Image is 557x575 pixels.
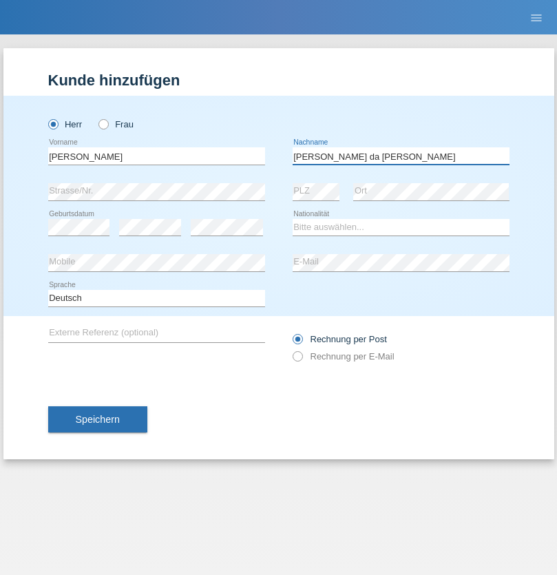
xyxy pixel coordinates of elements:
label: Rechnung per Post [293,334,387,344]
span: Speichern [76,414,120,425]
label: Herr [48,119,83,129]
input: Frau [98,119,107,128]
input: Rechnung per Post [293,334,302,351]
a: menu [523,13,550,21]
input: Herr [48,119,57,128]
button: Speichern [48,406,147,432]
h1: Kunde hinzufügen [48,72,509,89]
input: Rechnung per E-Mail [293,351,302,368]
label: Rechnung per E-Mail [293,351,395,362]
label: Frau [98,119,134,129]
i: menu [529,11,543,25]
